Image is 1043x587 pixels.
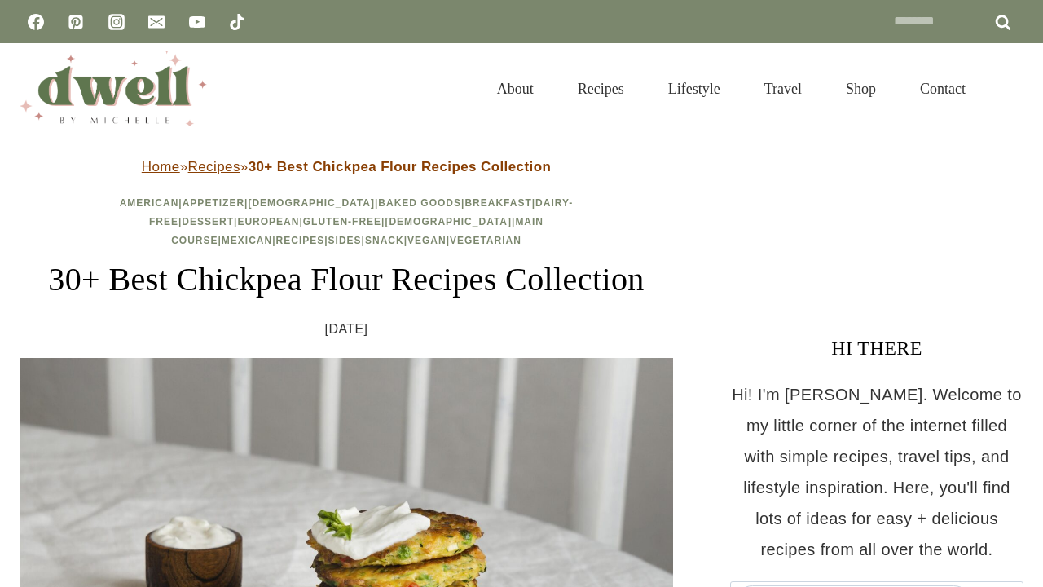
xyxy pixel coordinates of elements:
a: Recipes [556,60,646,117]
a: Shop [824,60,898,117]
a: Travel [742,60,824,117]
h1: 30+ Best Chickpea Flour Recipes Collection [20,255,673,304]
a: Contact [898,60,988,117]
a: [DEMOGRAPHIC_DATA] [385,216,512,227]
a: Instagram [100,6,133,38]
a: Mexican [222,235,272,246]
a: Breakfast [464,197,531,209]
a: Vegetarian [450,235,521,246]
a: Gluten-Free [303,216,381,227]
strong: 30+ Best Chickpea Flour Recipes Collection [249,159,552,174]
a: Vegan [407,235,447,246]
a: Facebook [20,6,52,38]
p: Hi! I'm [PERSON_NAME]. Welcome to my little corner of the internet filled with simple recipes, tr... [730,379,1023,565]
a: Snack [365,235,404,246]
a: YouTube [181,6,213,38]
span: » » [142,159,551,174]
span: | | | | | | | | | | | | | | | | [120,197,574,246]
time: [DATE] [325,317,368,342]
h3: HI THERE [730,333,1023,363]
nav: Primary Navigation [475,60,988,117]
img: DWELL by michelle [20,51,207,126]
a: TikTok [221,6,253,38]
a: About [475,60,556,117]
a: European [237,216,299,227]
a: Recipes [188,159,240,174]
a: Recipes [276,235,325,246]
a: Appetizer [183,197,244,209]
a: Baked Goods [378,197,461,209]
a: [DEMOGRAPHIC_DATA] [248,197,375,209]
button: View Search Form [996,75,1023,103]
a: Pinterest [59,6,92,38]
a: American [120,197,179,209]
a: Home [142,159,180,174]
a: Sides [328,235,362,246]
a: Lifestyle [646,60,742,117]
a: Email [140,6,173,38]
a: Dessert [182,216,234,227]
